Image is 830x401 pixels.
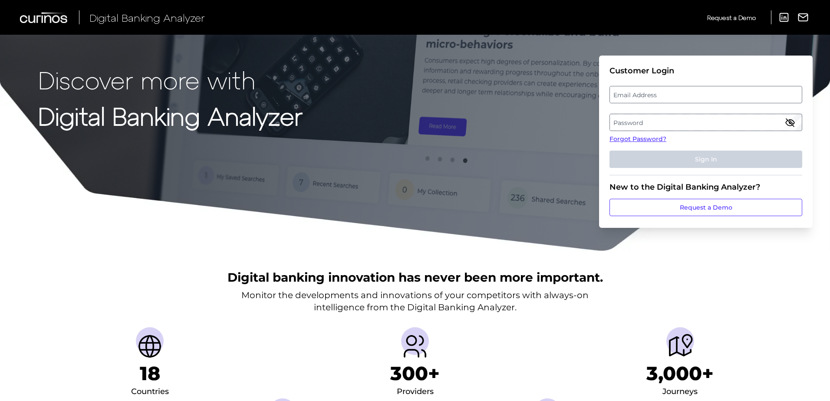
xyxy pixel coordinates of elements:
[610,87,801,102] label: Email Address
[609,182,802,192] div: New to the Digital Banking Analyzer?
[390,362,440,385] h1: 300+
[38,101,303,130] strong: Digital Banking Analyzer
[140,362,160,385] h1: 18
[646,362,714,385] h1: 3,000+
[610,115,801,130] label: Password
[131,385,169,399] div: Countries
[609,135,802,144] a: Forgot Password?
[136,332,164,360] img: Countries
[707,14,756,21] span: Request a Demo
[20,12,69,23] img: Curinos
[397,385,434,399] div: Providers
[241,289,589,313] p: Monitor the developments and innovations of your competitors with always-on intelligence from the...
[662,385,698,399] div: Journeys
[227,269,603,286] h2: Digital banking innovation has never been more important.
[89,11,205,24] span: Digital Banking Analyzer
[609,66,802,76] div: Customer Login
[609,151,802,168] button: Sign In
[707,10,756,25] a: Request a Demo
[666,332,694,360] img: Journeys
[38,66,303,93] p: Discover more with
[401,332,429,360] img: Providers
[609,199,802,216] a: Request a Demo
